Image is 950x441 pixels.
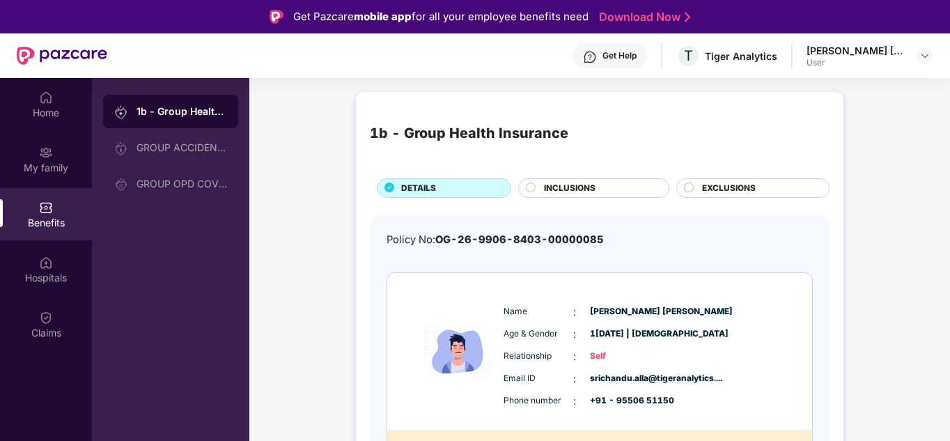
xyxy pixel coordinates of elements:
[504,327,573,341] span: Age & Gender
[435,233,604,246] span: OG-26-9906-8403-00000085
[583,50,597,64] img: svg+xml;base64,PHN2ZyBpZD0iSGVscC0zMngzMiIgeG1sbnM9Imh0dHA6Ly93d3cudzMub3JnLzIwMDAvc3ZnIiB3aWR0aD...
[17,47,107,65] img: New Pazcare Logo
[39,91,53,105] img: svg+xml;base64,PHN2ZyBpZD0iSG9tZSIgeG1sbnM9Imh0dHA6Ly93d3cudzMub3JnLzIwMDAvc3ZnIiB3aWR0aD0iMjAiIG...
[39,146,53,160] img: svg+xml;base64,PHN2ZyB3aWR0aD0iMjAiIGhlaWdodD0iMjAiIHZpZXdCb3g9IjAgMCAyMCAyMCIgZmlsbD0ibm9uZSIgeG...
[705,49,777,63] div: Tiger Analytics
[114,141,128,155] img: svg+xml;base64,PHN2ZyB3aWR0aD0iMjAiIGhlaWdodD0iMjAiIHZpZXdCb3g9IjAgMCAyMCAyMCIgZmlsbD0ibm9uZSIgeG...
[39,311,53,325] img: svg+xml;base64,PHN2ZyBpZD0iQ2xhaW0iIHhtbG5zPSJodHRwOi8vd3d3LnczLm9yZy8yMDAwL3N2ZyIgd2lkdGg9IjIwIi...
[293,8,589,25] div: Get Pazcare for all your employee benefits need
[504,372,573,385] span: Email ID
[39,256,53,270] img: svg+xml;base64,PHN2ZyBpZD0iSG9zcGl0YWxzIiB4bWxucz0iaHR0cDovL3d3dy53My5vcmcvMjAwMC9zdmciIHdpZHRoPS...
[702,182,756,195] span: EXCLUSIONS
[504,305,573,318] span: Name
[599,10,686,24] a: Download Now
[590,372,660,385] span: srichandu.alla@tigeranalytics....
[137,142,227,153] div: GROUP ACCIDENTAL INSURANCE
[401,182,436,195] span: DETAILS
[504,350,573,363] span: Relationship
[504,394,573,408] span: Phone number
[807,57,904,68] div: User
[602,50,637,61] div: Get Help
[416,293,500,410] img: icon
[544,182,595,195] span: INCLUSIONS
[590,327,660,341] span: 1[DATE] | [DEMOGRAPHIC_DATA]
[807,44,904,57] div: [PERSON_NAME] [PERSON_NAME]
[387,232,604,248] div: Policy No:
[590,394,660,408] span: +91 - 95506 51150
[137,105,227,118] div: 1b - Group Health Insurance
[573,327,576,342] span: :
[39,201,53,215] img: svg+xml;base64,PHN2ZyBpZD0iQmVuZWZpdHMiIHhtbG5zPSJodHRwOi8vd3d3LnczLm9yZy8yMDAwL3N2ZyIgd2lkdGg9Ij...
[137,178,227,189] div: GROUP OPD COVER
[270,10,283,24] img: Logo
[919,50,930,61] img: svg+xml;base64,PHN2ZyBpZD0iRHJvcGRvd24tMzJ4MzIiIHhtbG5zPSJodHRwOi8vd3d3LnczLm9yZy8yMDAwL3N2ZyIgd2...
[573,349,576,364] span: :
[114,178,128,192] img: svg+xml;base64,PHN2ZyB3aWR0aD0iMjAiIGhlaWdodD0iMjAiIHZpZXdCb3g9IjAgMCAyMCAyMCIgZmlsbD0ibm9uZSIgeG...
[590,350,660,363] span: Self
[684,47,693,64] span: T
[114,105,128,119] img: svg+xml;base64,PHN2ZyB3aWR0aD0iMjAiIGhlaWdodD0iMjAiIHZpZXdCb3g9IjAgMCAyMCAyMCIgZmlsbD0ibm9uZSIgeG...
[590,305,660,318] span: [PERSON_NAME] [PERSON_NAME]
[370,123,568,144] div: 1b - Group Health Insurance
[573,304,576,320] span: :
[573,371,576,387] span: :
[354,10,412,23] strong: mobile app
[685,10,690,24] img: Stroke
[573,394,576,409] span: :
